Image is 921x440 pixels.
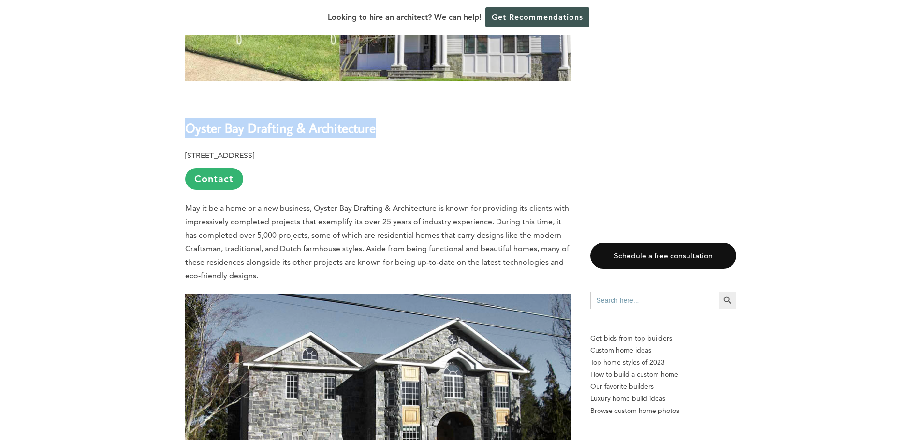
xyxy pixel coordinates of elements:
[590,381,736,393] a: Our favorite builders
[590,292,719,309] input: Search here...
[590,369,736,381] a: How to build a custom home
[590,344,736,356] a: Custom home ideas
[590,393,736,405] a: Luxury home build ideas
[722,295,733,306] svg: Search
[185,203,569,280] span: May it be a home or a new business, Oyster Bay Drafting & Architecture is known for providing its...
[590,405,736,417] a: Browse custom home photos
[590,356,736,369] a: Top home styles of 2023
[185,119,376,136] b: Oyster Bay Drafting & Architecture
[185,151,254,160] b: [STREET_ADDRESS]
[185,168,243,190] a: Contact
[590,332,736,344] p: Get bids from top builders
[485,7,589,27] a: Get Recommendations
[590,243,736,269] a: Schedule a free consultation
